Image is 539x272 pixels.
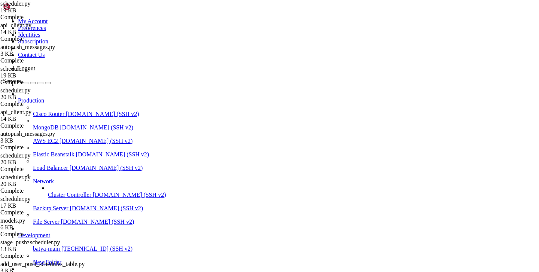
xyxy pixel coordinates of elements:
[0,187,75,194] div: Complete
[0,122,75,129] div: Complete
[0,65,30,72] span: scheduler.py
[0,109,31,115] span: api_client.py
[0,57,75,64] div: Complete
[0,239,75,253] span: stage_push_scheduler.py
[0,209,75,216] div: Complete
[0,174,30,180] span: scheduler.py
[0,224,75,231] div: 6 KB
[0,196,75,209] span: scheduler.py
[0,79,75,86] div: Complete
[0,217,75,231] span: models.py
[0,261,85,267] span: add_user_push_schedules_table.py
[0,44,55,50] span: autopush_messages.py
[0,94,75,101] div: 20 KB
[0,202,75,209] div: 17 KB
[0,116,75,122] div: 14 KB
[0,144,75,151] div: Complete
[0,87,30,94] span: scheduler.py
[0,217,25,224] span: models.py
[0,22,31,28] span: api_client.py
[0,87,75,101] span: scheduler.py
[0,166,75,172] div: Complete
[0,44,75,57] span: autopush_messages.py
[0,51,75,57] div: 3 KB
[0,152,30,159] span: scheduler.py
[0,253,75,259] div: Complete
[0,246,75,253] div: 13 KB
[0,137,75,144] div: 3 KB
[0,159,75,166] div: 20 KB
[0,196,30,202] span: scheduler.py
[0,65,75,79] span: scheduler.py
[0,152,75,166] span: scheduler.py
[0,131,75,144] span: autopush_messages.py
[0,0,75,14] span: scheduler.py
[0,0,30,7] span: scheduler.py
[0,72,75,79] div: 19 KB
[0,131,55,137] span: autopush_messages.py
[0,181,75,187] div: 20 KB
[0,231,75,238] div: Complete
[0,101,75,107] div: Complete
[0,7,75,14] div: 19 KB
[0,29,75,36] div: 14 KB
[0,109,75,122] span: api_client.py
[0,14,75,21] div: Complete
[0,174,75,187] span: scheduler.py
[0,36,75,42] div: Complete
[0,22,75,36] span: api_client.py
[0,239,60,245] span: stage_push_scheduler.py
